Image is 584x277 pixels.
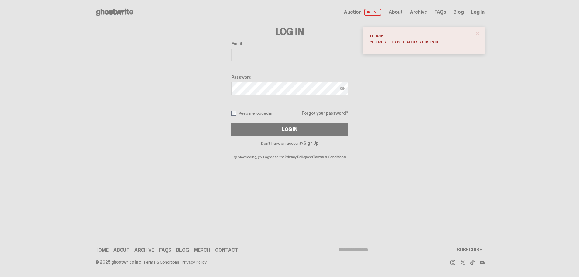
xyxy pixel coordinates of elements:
button: Log In [231,123,348,136]
a: Sign Up [304,140,318,146]
a: Archive [134,248,154,253]
a: Auction LIVE [344,9,381,16]
p: Don't have an account? [231,141,348,145]
span: Auction [344,10,362,15]
a: Blog [454,10,464,15]
a: About [389,10,403,15]
img: Show password [340,86,345,91]
label: Keep me logged in [231,111,273,116]
div: © 2025 ghostwrite inc [95,260,141,264]
div: You must log in to access this page. [370,40,472,44]
a: Terms & Conditions [143,260,179,264]
a: Home [95,248,109,253]
a: Terms & Conditions [313,154,346,159]
a: FAQs [434,10,446,15]
a: Privacy Policy [285,154,307,159]
a: Privacy Policy [182,260,207,264]
div: Error! [370,34,472,38]
h3: Log In [231,27,348,36]
a: FAQs [159,248,171,253]
a: Archive [410,10,427,15]
a: Log in [471,10,484,15]
button: SUBSCRIBE [454,244,485,256]
a: Forgot your password? [302,111,348,115]
a: About [113,248,130,253]
span: LIVE [364,9,381,16]
p: By proceeding, you agree to the and . [231,145,348,159]
label: Email [231,41,348,46]
a: Contact [215,248,238,253]
a: Merch [194,248,210,253]
button: close [472,28,483,39]
a: Blog [176,248,189,253]
label: Password [231,75,348,80]
input: Keep me logged in [231,111,236,116]
div: Log In [282,127,297,132]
